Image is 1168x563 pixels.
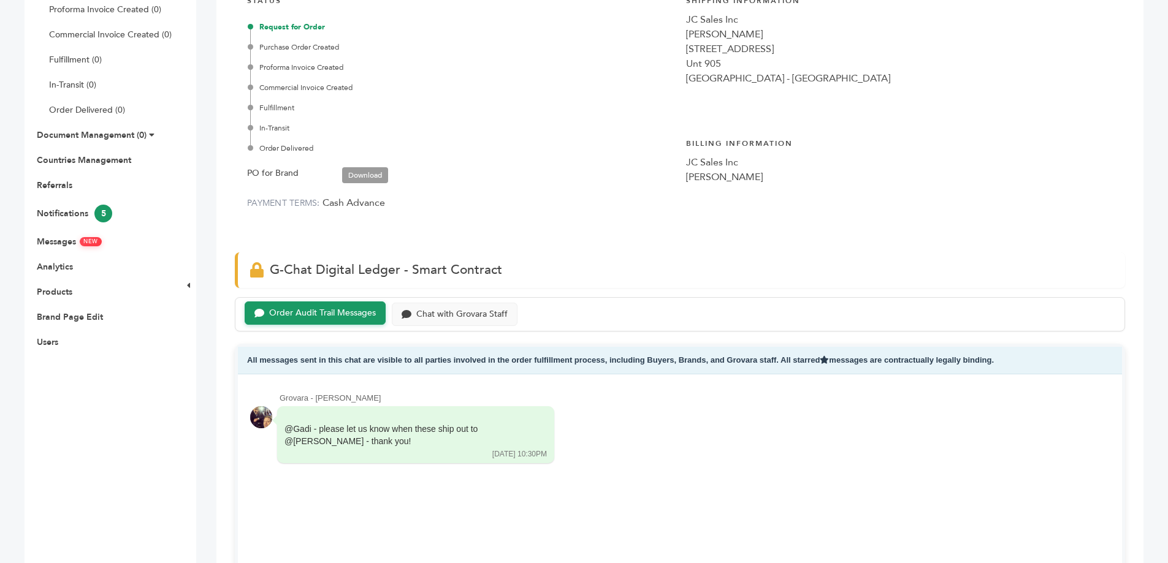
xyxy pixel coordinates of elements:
div: In-Transit [250,123,674,134]
a: Brand Page Edit [37,311,103,323]
div: @Gadi - please let us know when these ship out to @[PERSON_NAME] - thank you! [284,423,530,447]
div: Request for Order [250,21,674,32]
div: Proforma Invoice Created [250,62,674,73]
a: Commercial Invoice Created (0) [49,29,172,40]
div: Order Audit Trail Messages [269,308,376,319]
div: Grovara - [PERSON_NAME] [280,393,1110,404]
span: NEW [80,237,102,246]
div: [PERSON_NAME] [686,170,1113,184]
div: [PERSON_NAME] [686,27,1113,42]
label: PO for Brand [247,166,299,181]
div: [GEOGRAPHIC_DATA] - [GEOGRAPHIC_DATA] [686,71,1113,86]
span: G-Chat Digital Ledger - Smart Contract [270,261,502,279]
a: Download [342,167,388,183]
h4: Billing Information [686,129,1113,155]
div: Fulfillment [250,102,674,113]
div: Commercial Invoice Created [250,82,674,93]
span: 5 [94,205,112,222]
a: Analytics [37,261,73,273]
a: Fulfillment (0) [49,54,102,66]
div: Order Delivered [250,143,674,154]
a: Notifications5 [37,208,112,219]
a: In-Transit (0) [49,79,96,91]
div: JC Sales Inc [686,155,1113,170]
a: Document Management (0) [37,129,147,141]
label: PAYMENT TERMS: [247,197,320,209]
div: Chat with Grovara Staff [416,309,508,320]
div: Unt 905 [686,56,1113,71]
span: Cash Advance [323,196,385,210]
div: JC Sales Inc [686,12,1113,27]
a: Order Delivered (0) [49,104,125,116]
a: Referrals [37,179,72,191]
div: [STREET_ADDRESS] [686,42,1113,56]
a: Countries Management [37,154,131,166]
a: Users [37,336,58,348]
a: MessagesNEW [37,236,102,247]
div: [DATE] 10:30PM [492,449,547,459]
a: Products [37,286,72,298]
div: All messages sent in this chat are visible to all parties involved in the order fulfillment proce... [238,347,1122,374]
div: Purchase Order Created [250,42,674,53]
a: Proforma Invoice Created (0) [49,4,161,15]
